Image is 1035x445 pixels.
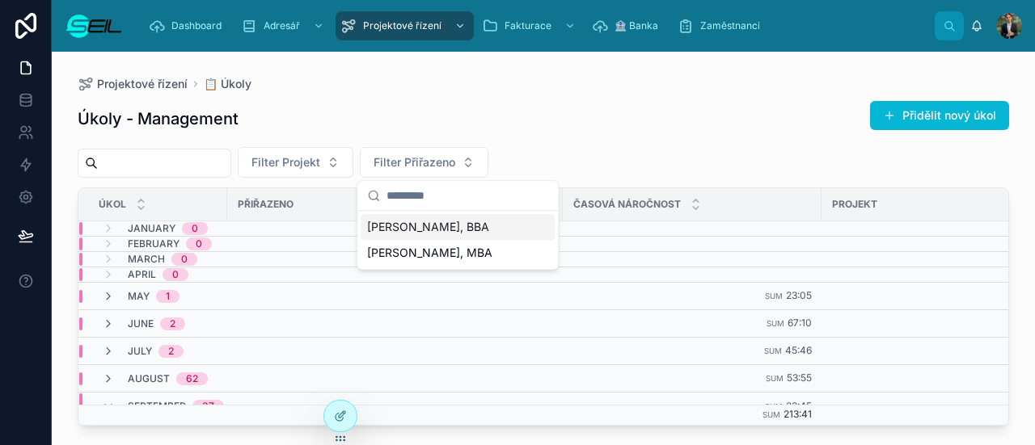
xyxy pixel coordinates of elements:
[787,372,812,384] span: 53:55
[673,11,771,40] a: Zaměstnanci
[587,11,670,40] a: 🏦 Banka
[196,237,202,250] div: 0
[181,253,188,266] div: 0
[128,372,170,385] span: August
[192,222,198,235] div: 0
[65,13,123,39] img: App logo
[788,317,812,329] span: 67:10
[784,408,812,420] span: 213:41
[360,147,488,178] button: Select Button
[765,292,783,300] small: Sum
[128,222,175,235] span: January
[763,410,780,419] small: Sum
[767,319,784,328] small: Sum
[786,289,812,301] span: 23:05
[363,19,441,32] span: Projektové řízení
[238,147,353,178] button: Select Button
[128,290,150,303] span: May
[128,237,180,250] span: February
[357,211,558,269] div: Suggestions
[128,268,156,281] span: April
[765,402,783,411] small: Sum
[78,107,239,130] h1: Úkoly - Management
[766,374,784,383] small: Sum
[136,8,935,44] div: scrollable content
[170,317,175,330] div: 2
[171,19,222,32] span: Dashboard
[168,345,174,358] div: 2
[367,245,492,261] span: [PERSON_NAME], MBA
[764,346,782,355] small: Sum
[367,219,489,235] span: [PERSON_NAME], BBA
[204,76,251,92] a: 📋 Úkoly
[785,344,812,356] span: 45:46
[78,76,188,92] a: Projektové řízení
[166,290,170,303] div: 1
[97,76,188,92] span: Projektové řízení
[128,400,186,413] span: September
[128,345,152,358] span: July
[238,198,294,211] span: Přiřazeno
[505,19,551,32] span: Fakturace
[615,19,658,32] span: 🏦 Banka
[573,198,681,211] span: Časová náročnost
[172,268,179,281] div: 0
[477,11,584,40] a: Fakturace
[832,198,877,211] span: Projekt
[128,253,165,266] span: March
[236,11,332,40] a: Adresář
[374,154,455,170] span: Filter Přiřazeno
[700,19,760,32] span: Zaměstnanci
[336,11,474,40] a: Projektové řízení
[186,372,198,385] div: 62
[264,19,300,32] span: Adresář
[202,400,214,413] div: 37
[786,400,812,412] span: 23:45
[128,317,154,330] span: June
[251,154,320,170] span: Filter Projekt
[99,198,126,211] span: Úkol
[144,11,233,40] a: Dashboard
[870,101,1009,130] button: Přidělit nový úkol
